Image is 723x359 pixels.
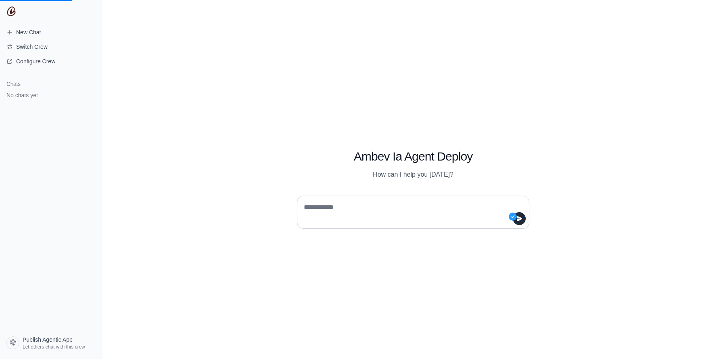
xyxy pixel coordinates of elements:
[297,149,529,164] h1: Ambev Ia Agent Deploy
[3,40,100,53] button: Switch Crew
[23,344,85,350] span: Let others chat with this crew
[16,43,48,51] span: Switch Crew
[16,57,55,65] span: Configure Crew
[3,333,100,353] a: Publish Agentic App Let others chat with this crew
[23,336,73,344] span: Publish Agentic App
[3,55,100,68] a: Configure Crew
[3,26,100,39] a: New Chat
[6,6,16,16] img: CrewAI Logo
[683,320,723,359] iframe: Chat Widget
[297,170,529,179] p: How can I help you [DATE]?
[16,28,41,36] span: New Chat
